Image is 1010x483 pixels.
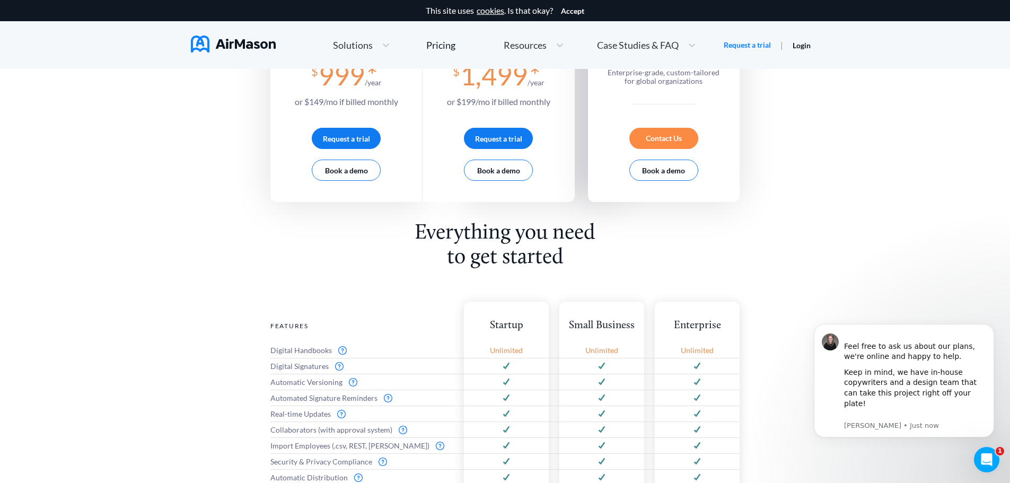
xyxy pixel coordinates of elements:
[379,458,387,466] img: svg+xml;base64,PD94bWwgdmVyc2lvbj0iMS4wIiBlbmNvZGluZz0idXRmLTgiPz4KPHN2ZyB3aWR0aD0iMTZweCIgaGVpZ2...
[464,319,549,333] div: Startup
[599,426,605,433] img: svg+xml;base64,PD94bWwgdmVyc2lvbj0iMS4wIiBlbmNvZGluZz0idXRmLTgiPz4KPHN2ZyB3aWR0aD0iMTJweCIgaGVpZ2...
[996,447,1004,455] span: 1
[333,40,373,50] span: Solutions
[503,394,510,401] img: svg+xml;base64,PD94bWwgdmVyc2lvbj0iMS4wIiBlbmNvZGluZz0idXRmLTgiPz4KPHN2ZyB3aWR0aD0iMTJweCIgaGVpZ2...
[270,458,372,466] span: Security & Privacy Compliance
[561,7,584,15] button: Accept cookies
[399,426,407,434] img: svg+xml;base64,PD94bWwgdmVyc2lvbj0iMS4wIiBlbmNvZGluZz0idXRmLTgiPz4KPHN2ZyB3aWR0aD0iMTZweCIgaGVpZ2...
[694,474,700,481] img: svg+xml;base64,PD94bWwgdmVyc2lvbj0iMS4wIiBlbmNvZGluZz0idXRmLTgiPz4KPHN2ZyB3aWR0aD0iMTJweCIgaGVpZ2...
[312,160,381,181] button: Book a demo
[503,379,510,385] img: svg+xml;base64,PD94bWwgdmVyc2lvbj0iMS4wIiBlbmNvZGluZz0idXRmLTgiPz4KPHN2ZyB3aWR0aD0iMTJweCIgaGVpZ2...
[694,458,700,465] img: svg+xml;base64,PD94bWwgdmVyc2lvbj0iMS4wIiBlbmNvZGluZz0idXRmLTgiPz4KPHN2ZyB3aWR0aD0iMTJweCIgaGVpZ2...
[408,221,603,270] h2: Everything you need to get started
[349,378,357,387] img: svg+xml;base64,PD94bWwgdmVyc2lvbj0iMS4wIiBlbmNvZGluZz0idXRmLTgiPz4KPHN2ZyB3aWR0aD0iMTZweCIgaGVpZ2...
[974,447,999,472] iframe: Intercom live chat
[724,40,771,50] a: Request a trial
[270,410,331,418] span: Real-time Updates
[694,410,700,417] img: svg+xml;base64,PD94bWwgdmVyc2lvbj0iMS4wIiBlbmNvZGluZz0idXRmLTgiPz4KPHN2ZyB3aWR0aD0iMTJweCIgaGVpZ2...
[559,319,644,333] div: Small Business
[311,60,318,78] span: $
[694,379,700,385] img: svg+xml;base64,PD94bWwgdmVyc2lvbj0iMS4wIiBlbmNvZGluZz0idXRmLTgiPz4KPHN2ZyB3aWR0aD0iMTJweCIgaGVpZ2...
[270,319,453,333] div: Features
[490,346,523,355] span: Unlimited
[270,378,342,387] span: Automatic Versioning
[629,160,698,181] button: Book a demo
[426,36,455,55] a: Pricing
[464,160,533,181] button: Book a demo
[629,128,698,149] div: Contact Us
[503,426,510,433] img: svg+xml;base64,PD94bWwgdmVyc2lvbj0iMS4wIiBlbmNvZGluZz0idXRmLTgiPz4KPHN2ZyB3aWR0aD0iMTJweCIgaGVpZ2...
[270,442,429,450] span: Import Employees (.csv, REST, [PERSON_NAME])
[295,96,398,107] span: or $ 149 /mo if billed monthly
[270,473,348,482] span: Automatic Distribution
[597,40,679,50] span: Case Studies & FAQ
[599,363,605,370] img: svg+xml;base64,PD94bWwgdmVyc2lvbj0iMS4wIiBlbmNvZGluZz0idXRmLTgiPz4KPHN2ZyB3aWR0aD0iMTJweCIgaGVpZ2...
[337,410,346,418] img: svg+xml;base64,PD94bWwgdmVyc2lvbj0iMS4wIiBlbmNvZGluZz0idXRmLTgiPz4KPHN2ZyB3aWR0aD0iMTZweCIgaGVpZ2...
[585,346,618,355] span: Unlimited
[338,346,347,355] img: svg+xml;base64,PD94bWwgdmVyc2lvbj0iMS4wIiBlbmNvZGluZz0idXRmLTgiPz4KPHN2ZyB3aWR0aD0iMTZweCIgaGVpZ2...
[694,426,700,433] img: svg+xml;base64,PD94bWwgdmVyc2lvbj0iMS4wIiBlbmNvZGluZz0idXRmLTgiPz4KPHN2ZyB3aWR0aD0iMTJweCIgaGVpZ2...
[655,319,740,333] div: Enterprise
[477,6,504,15] a: cookies
[503,474,510,481] img: svg+xml;base64,PD94bWwgdmVyc2lvbj0iMS4wIiBlbmNvZGluZz0idXRmLTgiPz4KPHN2ZyB3aWR0aD0iMTJweCIgaGVpZ2...
[780,40,783,50] span: |
[599,394,605,401] img: svg+xml;base64,PD94bWwgdmVyc2lvbj0iMS4wIiBlbmNvZGluZz0idXRmLTgiPz4KPHN2ZyB3aWR0aD0iMTJweCIgaGVpZ2...
[354,473,363,482] img: svg+xml;base64,PD94bWwgdmVyc2lvbj0iMS4wIiBlbmNvZGluZz0idXRmLTgiPz4KPHN2ZyB3aWR0aD0iMTZweCIgaGVpZ2...
[335,362,344,371] img: svg+xml;base64,PD94bWwgdmVyc2lvbj0iMS4wIiBlbmNvZGluZz0idXRmLTgiPz4KPHN2ZyB3aWR0aD0iMTZweCIgaGVpZ2...
[460,59,528,91] span: 1,499
[384,394,392,402] img: svg+xml;base64,PD94bWwgdmVyc2lvbj0iMS4wIiBlbmNvZGluZz0idXRmLTgiPz4KPHN2ZyB3aWR0aD0iMTZweCIgaGVpZ2...
[599,458,605,465] img: svg+xml;base64,PD94bWwgdmVyc2lvbj0iMS4wIiBlbmNvZGluZz0idXRmLTgiPz4KPHN2ZyB3aWR0aD0iMTJweCIgaGVpZ2...
[312,128,381,149] button: Request a trial
[599,379,605,385] img: svg+xml;base64,PD94bWwgdmVyc2lvbj0iMS4wIiBlbmNvZGluZz0idXRmLTgiPz4KPHN2ZyB3aWR0aD0iMTJweCIgaGVpZ2...
[599,474,605,481] img: svg+xml;base64,PD94bWwgdmVyc2lvbj0iMS4wIiBlbmNvZGluZz0idXRmLTgiPz4KPHN2ZyB3aWR0aD0iMTJweCIgaGVpZ2...
[447,96,550,107] span: or $ 199 /mo if billed monthly
[503,363,510,370] img: svg+xml;base64,PD94bWwgdmVyc2lvbj0iMS4wIiBlbmNvZGluZz0idXRmLTgiPz4KPHN2ZyB3aWR0aD0iMTJweCIgaGVpZ2...
[270,362,329,371] span: Digital Signatures
[503,442,510,449] img: svg+xml;base64,PD94bWwgdmVyc2lvbj0iMS4wIiBlbmNvZGluZz0idXRmLTgiPz4KPHN2ZyB3aWR0aD0iMTJweCIgaGVpZ2...
[504,40,547,50] span: Resources
[798,319,1010,454] iframe: Intercom notifications message
[793,41,811,50] a: Login
[191,36,276,52] img: AirMason Logo
[270,394,377,402] span: Automated Signature Reminders
[681,346,714,355] span: Unlimited
[453,60,460,78] span: $
[503,458,510,465] img: svg+xml;base64,PD94bWwgdmVyc2lvbj0iMS4wIiBlbmNvZGluZz0idXRmLTgiPz4KPHN2ZyB3aWR0aD0iMTJweCIgaGVpZ2...
[464,128,533,149] button: Request a trial
[503,410,510,417] img: svg+xml;base64,PD94bWwgdmVyc2lvbj0iMS4wIiBlbmNvZGluZz0idXRmLTgiPz4KPHN2ZyB3aWR0aD0iMTJweCIgaGVpZ2...
[436,442,444,450] img: svg+xml;base64,PD94bWwgdmVyc2lvbj0iMS4wIiBlbmNvZGluZz0idXRmLTgiPz4KPHN2ZyB3aWR0aD0iMTZweCIgaGVpZ2...
[694,442,700,449] img: svg+xml;base64,PD94bWwgdmVyc2lvbj0iMS4wIiBlbmNvZGluZz0idXRmLTgiPz4KPHN2ZyB3aWR0aD0iMTJweCIgaGVpZ2...
[599,410,605,417] img: svg+xml;base64,PD94bWwgdmVyc2lvbj0iMS4wIiBlbmNvZGluZz0idXRmLTgiPz4KPHN2ZyB3aWR0aD0iMTJweCIgaGVpZ2...
[426,40,455,50] div: Pricing
[608,68,719,85] span: Enterprise-grade, custom-tailored for global organizations
[599,442,605,449] img: svg+xml;base64,PD94bWwgdmVyc2lvbj0iMS4wIiBlbmNvZGluZz0idXRmLTgiPz4KPHN2ZyB3aWR0aD0iMTJweCIgaGVpZ2...
[694,394,700,401] img: svg+xml;base64,PD94bWwgdmVyc2lvbj0iMS4wIiBlbmNvZGluZz0idXRmLTgiPz4KPHN2ZyB3aWR0aD0iMTJweCIgaGVpZ2...
[270,426,392,434] span: Collaborators (with approval system)
[270,346,332,355] span: Digital Handbooks
[694,363,700,370] img: svg+xml;base64,PD94bWwgdmVyc2lvbj0iMS4wIiBlbmNvZGluZz0idXRmLTgiPz4KPHN2ZyB3aWR0aD0iMTJweCIgaGVpZ2...
[319,59,365,91] span: 999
